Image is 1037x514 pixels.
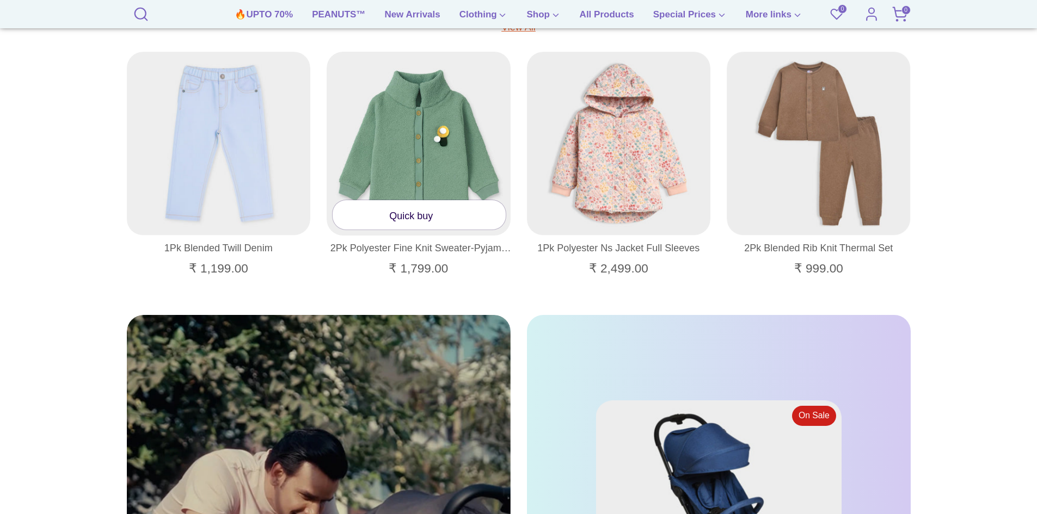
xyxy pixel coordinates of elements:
a: 2Pk Polyester Fine Knit Sweater-Pyjama Set [327,240,511,256]
a: Quick buy [333,200,506,229]
a: Search [130,5,152,16]
a: All Products [572,8,642,28]
a: 1Pk Blended Twill Denim [127,240,311,256]
a: Clothing [451,8,516,28]
span: ₹ 1,199.00 [189,262,248,275]
a: More links [738,8,811,28]
span: ₹ 1,799.00 [389,262,448,275]
a: Account [861,3,882,25]
a: Special Prices [645,8,735,28]
a: 1Pk Polyester Ns Jacket Full Sleeves [527,240,711,256]
span: ₹ 999.00 [794,262,843,275]
span: 0 [901,5,911,15]
span: ₹ 2,499.00 [589,262,648,275]
a: Shop [518,8,568,28]
a: Buddy Maple Solid Thermal Set Thermal Set 1 [727,52,911,236]
a: 1Pk Blended Twill Denim Denim 1 [127,52,311,236]
span: 0 [838,4,847,14]
a: 🔥UPTO 70% [226,8,301,28]
a: 0 [889,3,911,25]
span: On Sale [792,406,836,426]
a: 2Pk Blended Rib Knit Thermal Set [727,240,911,256]
a: PEANUTS™ [304,8,373,28]
a: New Arrivals [376,8,448,28]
